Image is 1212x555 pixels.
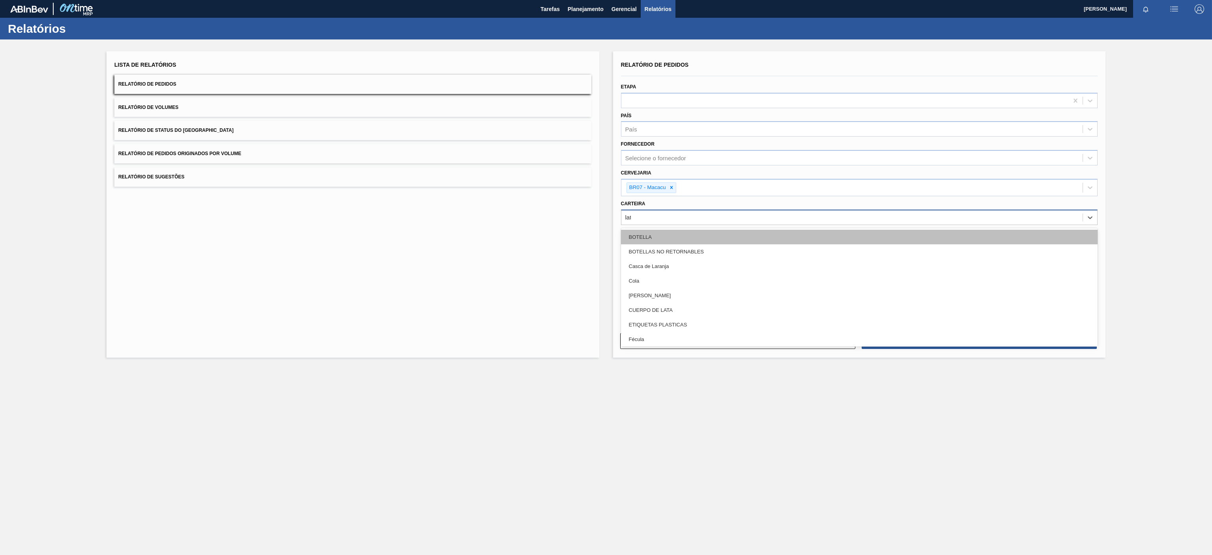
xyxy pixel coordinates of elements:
span: Relatório de Sugestões [118,174,185,180]
span: Relatório de Pedidos [621,62,689,68]
div: CUERPO DE LATA [621,303,1098,317]
div: ETIQUETAS PLASTICAS [621,317,1098,332]
span: Relatório de Pedidos [118,81,176,87]
div: BOTELLAS NO RETORNABLES [621,244,1098,259]
button: Relatório de Volumes [114,98,591,117]
span: Lista de Relatórios [114,62,176,68]
button: Relatório de Sugestões [114,167,591,187]
div: Cola [621,274,1098,288]
button: Relatório de Pedidos [114,75,591,94]
label: Cervejaria [621,170,651,176]
div: Selecione o fornecedor [625,155,686,161]
div: Fécula [621,332,1098,347]
span: Gerencial [612,4,637,14]
img: Logout [1195,4,1204,14]
span: Relatório de Volumes [118,105,178,110]
button: Relatório de Status do [GEOGRAPHIC_DATA] [114,121,591,140]
img: TNhmsLtSVTkK8tSr43FrP2fwEKptu5GPRR3wAAAABJRU5ErkJggg== [10,6,48,13]
span: Relatório de Status do [GEOGRAPHIC_DATA] [118,127,234,133]
span: Tarefas [541,4,560,14]
button: Limpar [620,333,855,349]
h1: Relatórios [8,24,148,33]
span: Relatório de Pedidos Originados por Volume [118,151,241,156]
div: BOTELLA [621,230,1098,244]
button: Notificações [1133,4,1158,15]
label: Etapa [621,84,636,90]
span: Planejamento [568,4,604,14]
button: Relatório de Pedidos Originados por Volume [114,144,591,163]
span: Relatórios [645,4,671,14]
div: País [625,126,637,133]
img: userActions [1169,4,1179,14]
div: [PERSON_NAME] [621,288,1098,303]
label: País [621,113,632,118]
div: BR07 - Macacu [627,183,667,193]
div: Casca de Laranja [621,259,1098,274]
label: Carteira [621,201,645,206]
label: Fornecedor [621,141,655,147]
